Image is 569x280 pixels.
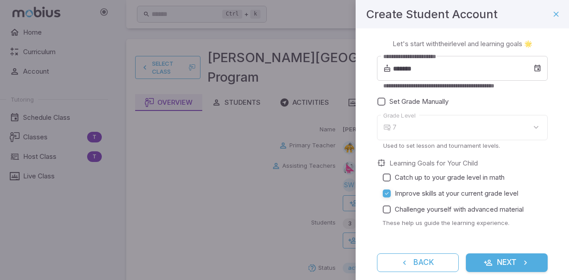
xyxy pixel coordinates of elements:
span: Catch up to your grade level in math [395,173,505,182]
button: Back [377,253,459,272]
button: Next [466,253,548,272]
label: Grade Level [383,111,416,120]
span: Challenge yourself with advanced material [395,205,524,214]
p: Used to set lesson and tournament levels. [383,142,541,150]
p: These help us guide the learning experience. [382,219,548,227]
h4: Create Student Account [366,5,497,23]
div: 7 [393,115,548,140]
p: Let's start with their level and learning goals 🌟 [393,39,533,49]
span: Set Grade Manually [389,97,449,106]
label: Learning Goals for Your Child [389,158,478,168]
span: Improve skills at your current grade level [395,189,518,198]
